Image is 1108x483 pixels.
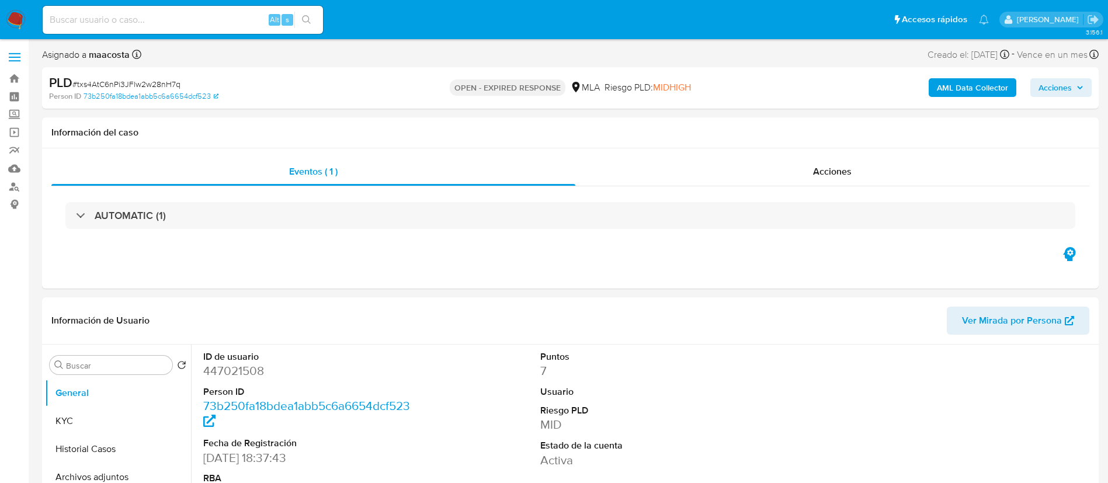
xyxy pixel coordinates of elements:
button: Acciones [1030,78,1092,97]
span: Asignado a [42,48,130,61]
span: s [286,14,289,25]
b: maacosta [86,48,130,61]
span: Alt [270,14,279,25]
span: MIDHIGH [653,81,691,94]
a: 73b250fa18bdea1abb5c6a6654dcf523 [84,91,218,102]
input: Buscar [66,360,168,371]
button: KYC [45,407,191,435]
span: Vence en un mes [1017,48,1088,61]
dt: Person ID [203,385,416,398]
span: - [1012,47,1015,62]
h1: Información del caso [51,127,1089,138]
dd: MID [540,416,753,433]
span: # txs4AtC6nPi3JFlw2w28nH7q [72,78,180,90]
input: Buscar usuario o caso... [43,12,323,27]
span: Acciones [1038,78,1072,97]
dt: Riesgo PLD [540,404,753,417]
dt: Usuario [540,385,753,398]
a: 73b250fa18bdea1abb5c6a6654dcf523 [203,397,410,430]
a: Salir [1087,13,1099,26]
dd: Activa [540,452,753,468]
span: Riesgo PLD: [605,81,691,94]
dt: Fecha de Registración [203,437,416,450]
span: Ver Mirada por Persona [962,307,1062,335]
dd: 447021508 [203,363,416,379]
dt: Estado de la cuenta [540,439,753,452]
p: maria.acosta@mercadolibre.com [1017,14,1083,25]
h3: AUTOMATIC (1) [95,209,166,222]
button: Buscar [54,360,64,370]
dd: [DATE] 18:37:43 [203,450,416,466]
div: MLA [570,81,600,94]
button: Historial Casos [45,435,191,463]
span: Accesos rápidos [902,13,967,26]
span: Acciones [813,165,852,178]
b: PLD [49,73,72,92]
a: Notificaciones [979,15,989,25]
b: Person ID [49,91,81,102]
button: search-icon [294,12,318,28]
dt: Puntos [540,350,753,363]
button: AML Data Collector [929,78,1016,97]
div: Creado el: [DATE] [928,47,1009,62]
b: AML Data Collector [937,78,1008,97]
button: General [45,379,191,407]
button: Ver Mirada por Persona [947,307,1089,335]
button: Volver al orden por defecto [177,360,186,373]
span: Eventos ( 1 ) [289,165,338,178]
dt: ID de usuario [203,350,416,363]
p: OPEN - EXPIRED RESPONSE [450,79,565,96]
h1: Información de Usuario [51,315,150,326]
div: AUTOMATIC (1) [65,202,1075,229]
dd: 7 [540,363,753,379]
